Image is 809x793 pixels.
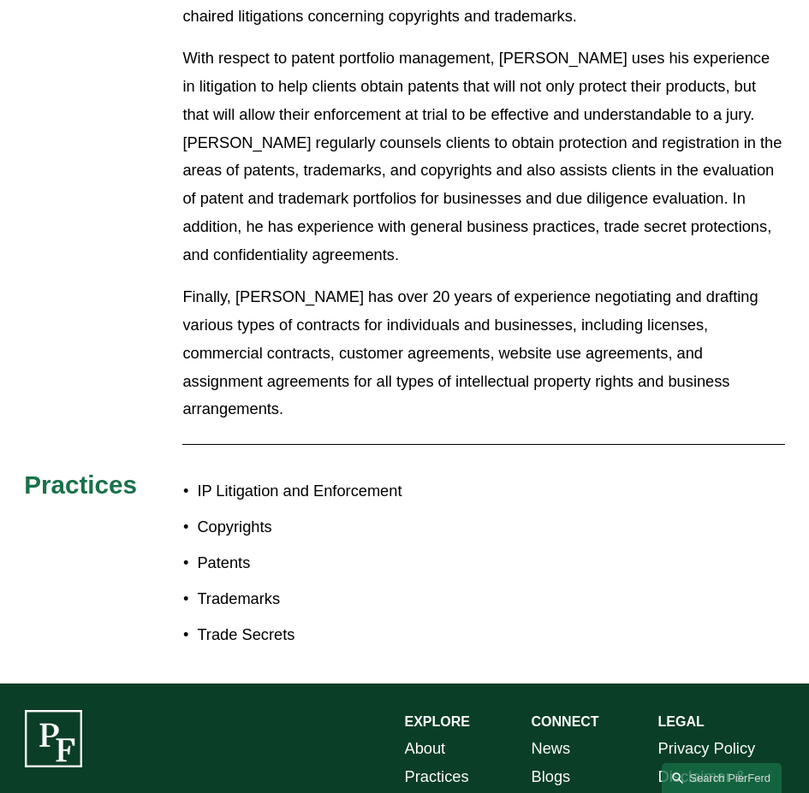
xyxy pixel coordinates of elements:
[405,763,469,791] a: Practices
[532,763,571,791] a: Blogs
[197,585,404,613] p: Trademarks
[532,714,599,729] strong: CONNECT
[658,735,756,763] a: Privacy Policy
[197,477,404,506] p: IP Litigation and Enforcement
[182,44,784,269] p: With respect to patent portfolio management, [PERSON_NAME] uses his experience in litigation to h...
[405,714,470,729] strong: EXPLORE
[405,735,446,763] a: About
[24,470,137,499] span: Practices
[658,714,705,729] strong: LEGAL
[197,513,404,541] p: Copyrights
[182,283,784,423] p: Finally, [PERSON_NAME] has over 20 years of experience negotiating and drafting various types of ...
[197,621,404,649] p: Trade Secrets
[532,735,571,763] a: News
[662,763,782,793] a: Search this site
[197,549,404,577] p: Patents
